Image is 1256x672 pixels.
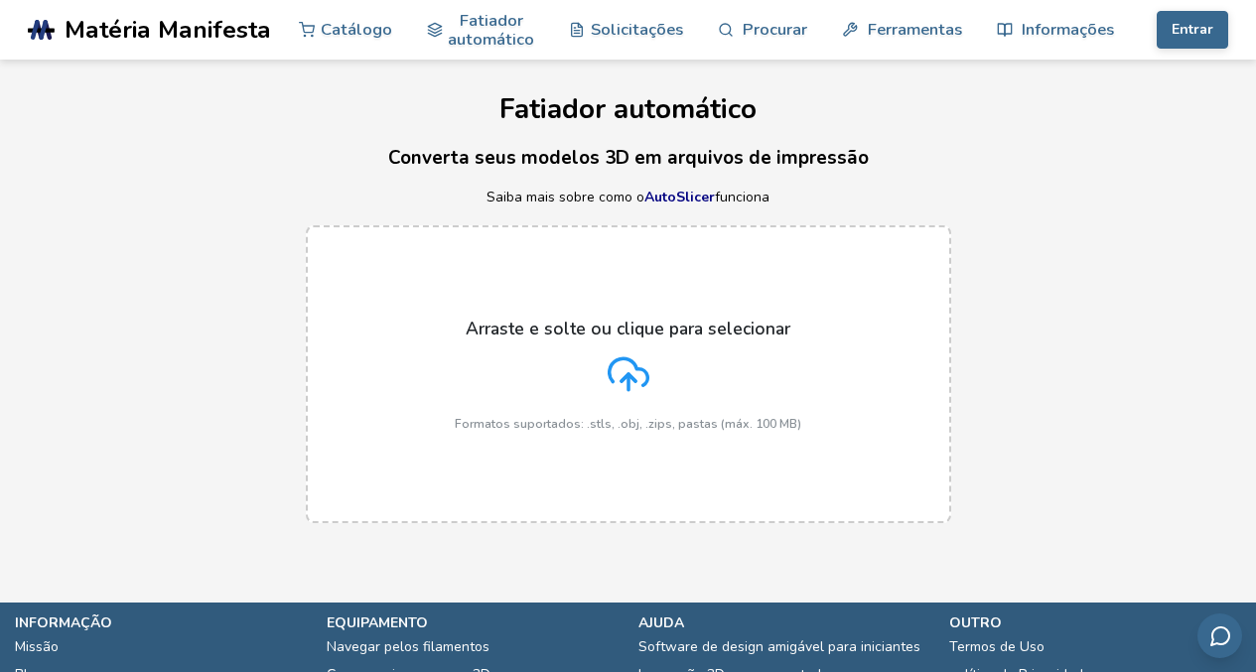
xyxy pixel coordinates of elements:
[949,613,1002,632] font: outro
[1172,20,1213,39] font: Entrar
[638,637,920,656] font: Software de design amigável para iniciantes
[327,637,489,656] font: Navegar pelos filamentos
[448,9,534,51] font: Fatiador automático
[949,633,1045,661] a: Termos de Uso
[715,188,769,206] font: funciona
[638,633,920,661] a: Software de design amigável para iniciantes
[743,18,807,41] font: Procurar
[65,13,271,47] font: Matéria Manifesta
[644,188,715,206] a: AutoSlicer
[327,633,489,661] a: Navegar pelos filamentos
[1022,18,1114,41] font: Informações
[15,613,112,632] font: informação
[1157,11,1228,49] button: Entrar
[15,633,59,661] a: Missão
[591,18,683,41] font: Solicitações
[638,613,684,632] font: ajuda
[327,613,428,632] font: equipamento
[487,188,644,206] font: Saiba mais sobre como o
[466,317,790,340] font: Arraste e solte ou clique para selecionar
[499,90,757,128] font: Fatiador automático
[321,18,392,41] font: Catálogo
[455,416,801,432] font: Formatos suportados: .stls, .obj, .zips, pastas (máx. 100 MB)
[388,145,869,171] font: Converta seus modelos 3D em arquivos de impressão
[1197,613,1242,658] button: Enviar feedback por e-mail
[949,637,1045,656] font: Termos de Uso
[15,637,59,656] font: Missão
[868,18,962,41] font: Ferramentas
